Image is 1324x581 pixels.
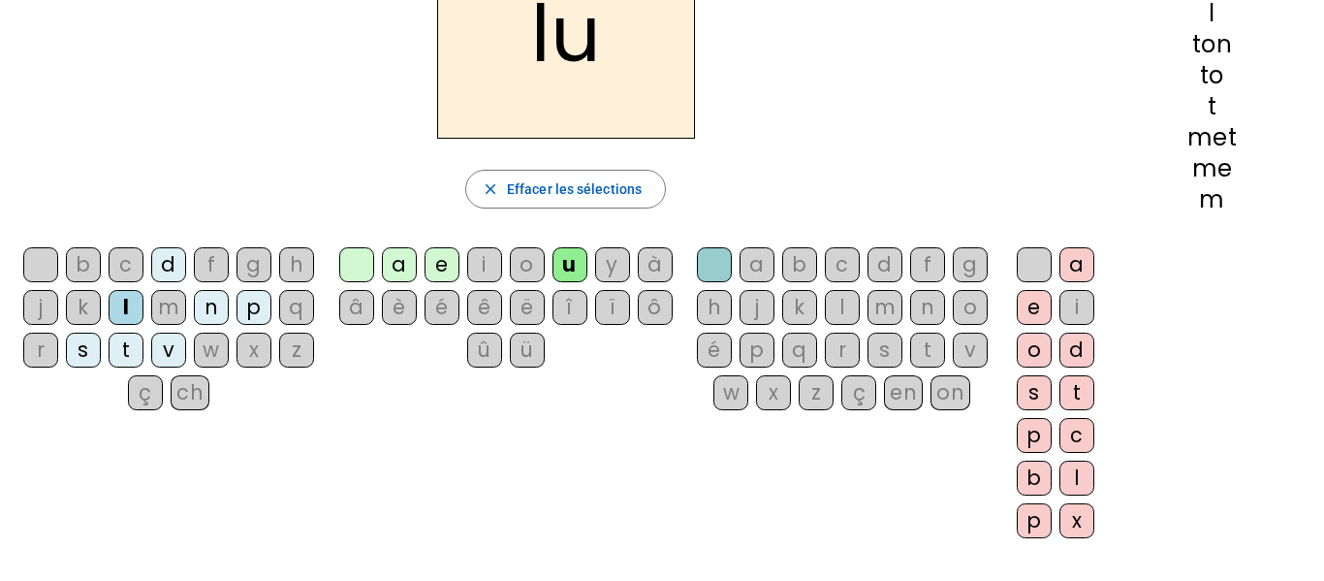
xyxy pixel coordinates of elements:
div: r [23,333,58,368]
div: x [236,333,271,368]
div: q [279,290,314,325]
div: h [697,290,732,325]
div: p [236,290,271,325]
div: ç [841,375,876,410]
button: Effacer les sélections [465,170,666,209]
div: u [552,247,587,282]
div: z [799,375,834,410]
div: g [953,247,988,282]
div: o [953,290,988,325]
div: e [1017,290,1052,325]
div: m [867,290,902,325]
div: ton [1131,33,1293,56]
div: t [910,333,945,368]
div: p [1017,418,1052,453]
div: y [595,247,630,282]
div: é [697,333,732,368]
div: l [1131,2,1293,25]
div: à [638,247,673,282]
div: t [1131,95,1293,118]
div: ç [128,375,163,410]
div: b [66,247,101,282]
div: m [1131,188,1293,211]
div: c [109,247,143,282]
div: i [1059,290,1094,325]
div: s [66,333,101,368]
div: f [194,247,229,282]
div: d [151,247,186,282]
div: a [1059,247,1094,282]
div: v [151,333,186,368]
div: h [279,247,314,282]
div: on [930,375,970,410]
div: x [1059,503,1094,538]
div: me [1131,157,1293,180]
div: ê [467,290,502,325]
div: ü [510,333,545,368]
span: Effacer les sélections [507,178,642,201]
div: j [740,290,774,325]
div: r [825,333,860,368]
div: to [1131,64,1293,87]
div: é [425,290,459,325]
mat-icon: close [482,180,499,198]
div: l [825,290,860,325]
div: l [1059,461,1094,496]
div: a [382,247,417,282]
div: en [884,375,923,410]
div: o [510,247,545,282]
div: c [825,247,860,282]
div: t [1059,375,1094,410]
div: ë [510,290,545,325]
div: e [425,247,459,282]
div: s [867,333,902,368]
div: k [782,290,817,325]
div: d [1059,333,1094,368]
div: w [713,375,748,410]
div: n [194,290,229,325]
div: p [740,333,774,368]
div: î [552,290,587,325]
div: ï [595,290,630,325]
div: g [236,247,271,282]
div: ch [171,375,209,410]
div: s [1017,375,1052,410]
div: c [1059,418,1094,453]
div: è [382,290,417,325]
div: û [467,333,502,368]
div: v [953,333,988,368]
div: m [151,290,186,325]
div: f [910,247,945,282]
div: p [1017,503,1052,538]
div: n [910,290,945,325]
div: o [1017,333,1052,368]
div: ô [638,290,673,325]
div: a [740,247,774,282]
div: t [109,333,143,368]
div: met [1131,126,1293,149]
div: b [782,247,817,282]
div: z [279,333,314,368]
div: i [467,247,502,282]
div: q [782,333,817,368]
div: j [23,290,58,325]
div: l [109,290,143,325]
div: w [194,333,229,368]
div: b [1017,461,1052,496]
div: d [867,247,902,282]
div: k [66,290,101,325]
div: x [756,375,791,410]
div: â [339,290,374,325]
